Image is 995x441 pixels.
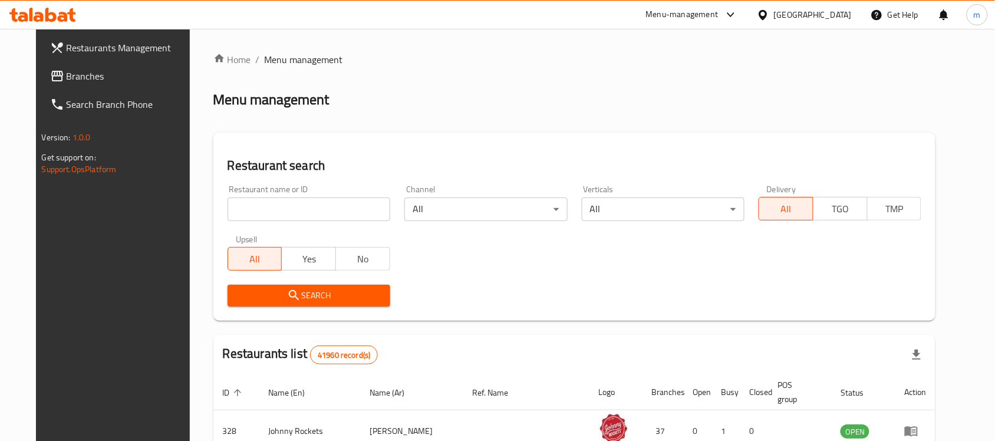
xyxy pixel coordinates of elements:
div: Export file [902,341,931,369]
span: Version: [42,130,71,145]
a: Restaurants Management [41,34,202,62]
th: Open [684,374,712,410]
li: / [256,52,260,67]
th: Closed [740,374,769,410]
label: Delivery [767,185,796,193]
span: POS group [778,378,818,406]
span: Name (Ar) [370,386,420,400]
span: OPEN [841,425,869,439]
div: Total records count [310,345,378,364]
span: TGO [818,200,863,218]
button: Yes [281,247,336,271]
span: 1.0.0 [73,130,91,145]
span: Restaurants Management [67,41,193,55]
span: No [341,251,386,268]
span: Search [237,288,381,303]
div: Menu-management [646,8,719,22]
span: Menu management [265,52,343,67]
span: All [764,200,809,218]
th: Action [895,374,935,410]
span: TMP [872,200,917,218]
span: All [233,251,278,268]
span: Get support on: [42,150,96,165]
h2: Restaurants list [223,345,378,364]
h2: Restaurant search [228,157,922,175]
span: m [974,8,981,21]
button: TMP [867,197,922,220]
span: 41960 record(s) [311,350,377,361]
button: All [228,247,282,271]
th: Busy [712,374,740,410]
div: OPEN [841,424,869,439]
div: All [582,198,744,221]
div: All [404,198,567,221]
span: Search Branch Phone [67,97,193,111]
button: All [759,197,813,220]
input: Search for restaurant name or ID.. [228,198,390,221]
div: Menu [904,424,926,438]
a: Support.OpsPlatform [42,162,117,177]
span: Ref. Name [472,386,523,400]
button: Search [228,285,390,307]
span: Yes [286,251,331,268]
div: [GEOGRAPHIC_DATA] [774,8,852,21]
span: Name (En) [269,386,321,400]
h2: Menu management [213,90,330,109]
a: Home [213,52,251,67]
button: No [335,247,390,271]
span: ID [223,386,245,400]
label: Upsell [236,235,258,243]
th: Logo [589,374,643,410]
button: TGO [813,197,868,220]
th: Branches [643,374,684,410]
span: Status [841,386,879,400]
nav: breadcrumb [213,52,936,67]
span: Branches [67,69,193,83]
a: Branches [41,62,202,90]
a: Search Branch Phone [41,90,202,119]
